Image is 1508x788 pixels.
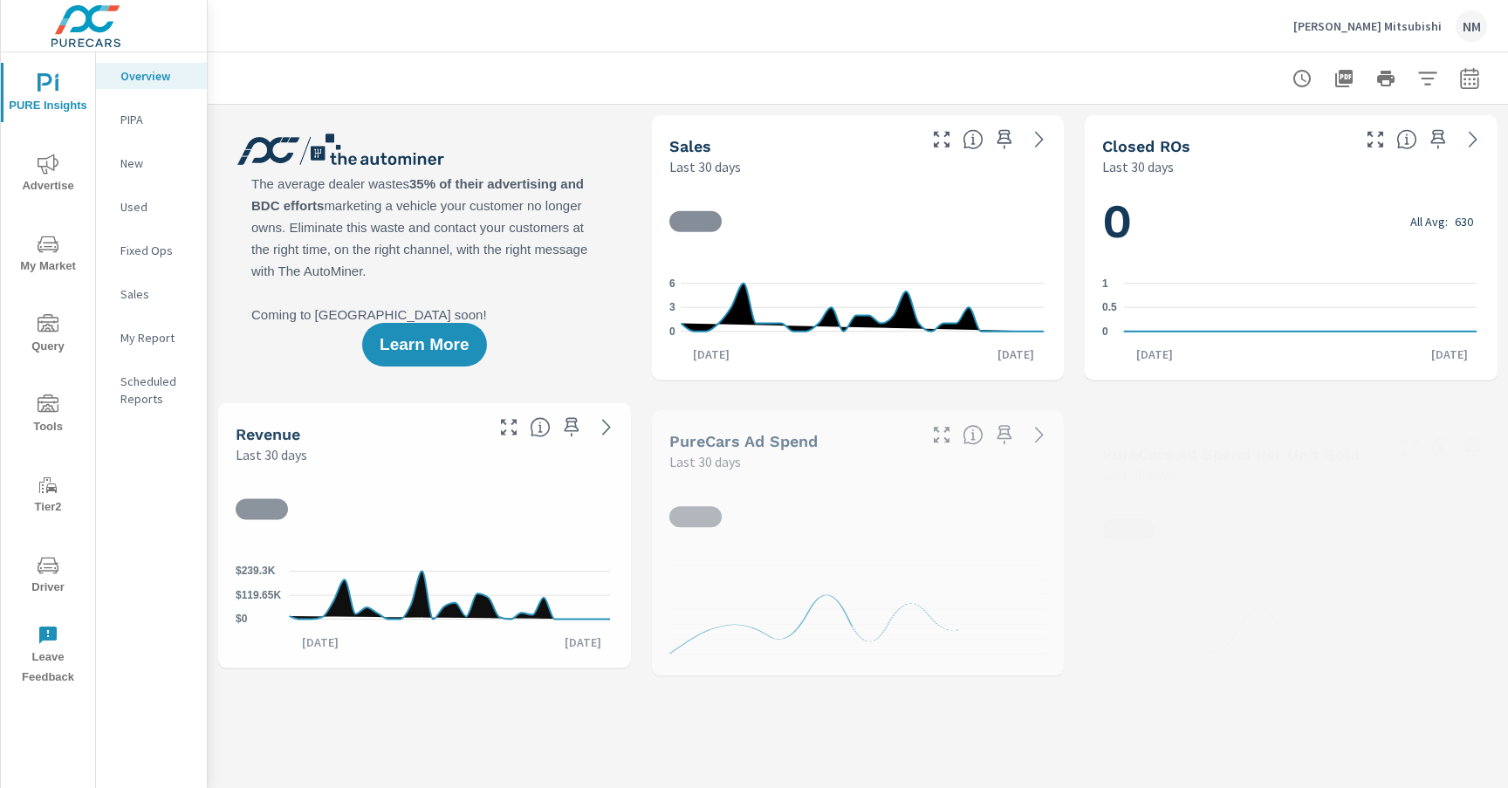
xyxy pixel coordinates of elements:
div: Fixed Ops [96,237,207,264]
span: Save this to your personalized report [990,421,1018,449]
span: My Market [6,234,90,277]
div: Used [96,194,207,220]
a: See more details in report [1025,126,1053,154]
text: 3 [669,301,675,313]
text: 1 [1102,278,1108,290]
span: Save this to your personalized report [990,126,1018,154]
h5: PureCars Ad Spend [669,432,818,450]
a: See more details in report [1025,421,1053,449]
p: 630 [1455,214,1473,228]
div: PIPA [96,106,207,133]
text: $119.65K [236,589,281,601]
p: My Report [120,329,193,346]
h5: PureCars Ad Spend Per Unit Sold [1102,445,1360,463]
h5: Closed ROs [1102,137,1190,155]
span: Save this to your personalized report [1459,434,1487,462]
p: Last 30 days [669,156,741,177]
span: Tier2 [6,475,90,517]
p: [DATE] [681,346,742,363]
span: Save this to your personalized report [558,414,586,442]
text: 0 [1102,325,1108,338]
span: PURE Insights [6,73,90,116]
a: See more details in report [593,414,620,442]
text: $0 [236,613,248,626]
span: Total cost of media for all PureCars channels for the selected dealership group over the selected... [963,424,984,445]
p: Last 30 days [1102,156,1174,177]
p: [DATE] [552,634,613,651]
div: Sales [96,281,207,307]
p: PIPA [120,111,193,128]
p: [PERSON_NAME] Mitsubishi [1293,18,1442,34]
text: $239.3K [236,565,276,578]
div: Scheduled Reports [96,368,207,412]
div: Overview [96,63,207,89]
span: Learn More [380,337,469,353]
p: [DATE] [290,634,351,651]
text: 0.5 [1102,301,1117,313]
span: Number of Repair Orders Closed by the selected dealership group over the selected time range. [So... [1396,129,1417,150]
div: My Report [96,325,207,351]
span: Leave Feedback [6,625,90,688]
p: Last 30 days [236,444,307,465]
p: Last 30 days [669,451,741,472]
p: All Avg: [1410,214,1448,228]
p: [DATE] [985,346,1046,363]
h1: 0 [1102,191,1480,250]
p: [DATE] [1419,346,1480,363]
text: 6 [669,278,675,290]
div: New [96,150,207,176]
span: Query [6,314,90,357]
button: Make Fullscreen [1361,126,1389,154]
button: Make Fullscreen [1396,434,1424,462]
p: Last 30 days [1102,464,1174,485]
button: Learn More [362,323,486,367]
button: Make Fullscreen [495,414,523,442]
text: 0 [669,325,675,338]
p: Used [120,198,193,216]
button: Print Report [1368,61,1403,96]
span: Save this to your personalized report [1424,126,1452,154]
span: Total sales revenue over the selected date range. [Source: This data is sourced from the dealer’s... [530,417,551,438]
div: nav menu [1,52,95,695]
button: "Export Report to PDF" [1326,61,1361,96]
span: Number of vehicles sold by the dealership over the selected date range. [Source: This data is sou... [963,129,984,150]
button: Make Fullscreen [928,126,956,154]
button: Make Fullscreen [928,421,956,449]
span: Average cost of advertising per each vehicle sold at the dealer over the selected date range. The... [1431,437,1452,458]
div: NM [1456,10,1487,42]
p: New [120,154,193,172]
p: Fixed Ops [120,242,193,259]
a: See more details in report [1459,126,1487,154]
h5: Revenue [236,425,300,443]
p: Overview [120,67,193,85]
p: Scheduled Reports [120,373,193,408]
span: Advertise [6,154,90,196]
h5: Sales [669,137,711,155]
p: Sales [120,285,193,303]
span: Tools [6,394,90,437]
span: Driver [6,555,90,598]
button: Select Date Range [1452,61,1487,96]
p: [DATE] [1124,346,1185,363]
button: Apply Filters [1410,61,1445,96]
